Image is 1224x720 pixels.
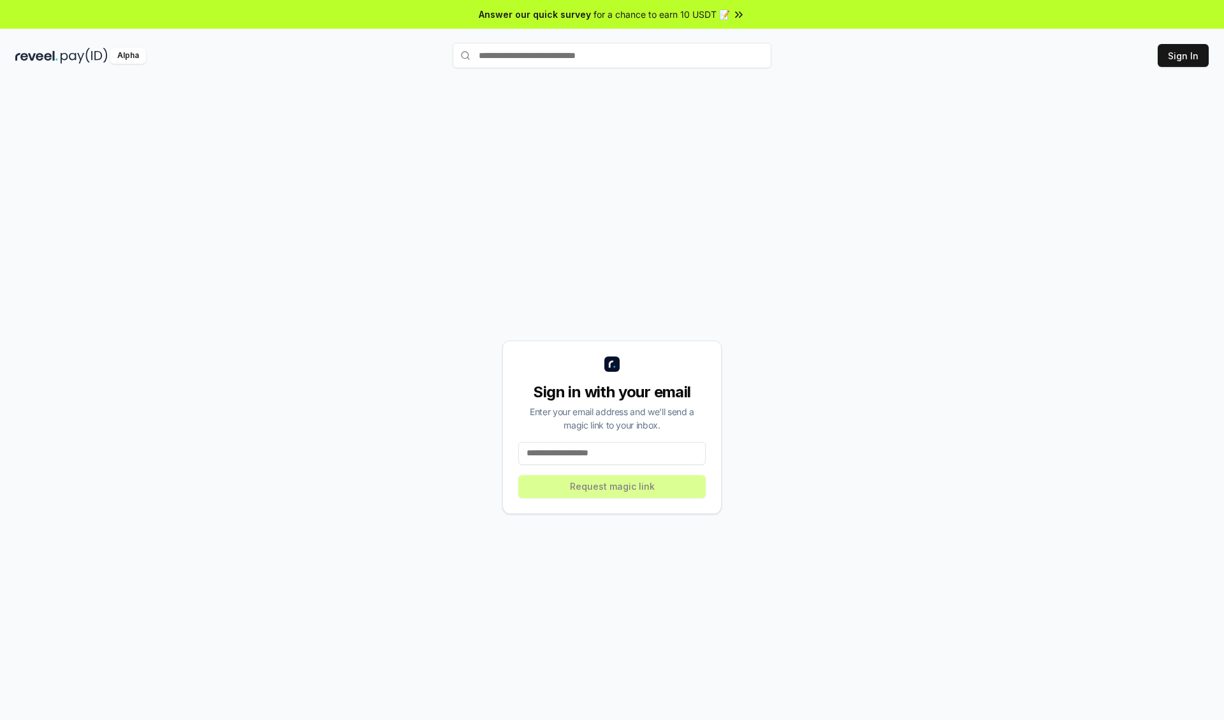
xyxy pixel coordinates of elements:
img: logo_small [604,356,620,372]
div: Alpha [110,48,146,64]
img: reveel_dark [15,48,58,64]
div: Sign in with your email [518,382,706,402]
span: Answer our quick survey [479,8,591,21]
img: pay_id [61,48,108,64]
div: Enter your email address and we’ll send a magic link to your inbox. [518,405,706,432]
span: for a chance to earn 10 USDT 📝 [594,8,730,21]
button: Sign In [1158,44,1209,67]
